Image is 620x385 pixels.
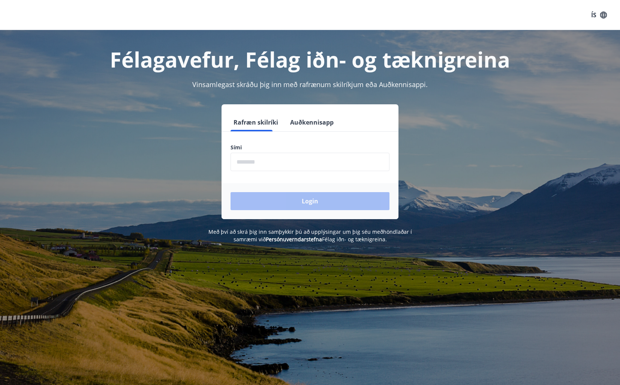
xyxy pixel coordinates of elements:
button: Rafræn skilríki [231,113,281,131]
button: ÍS [587,8,611,22]
button: Auðkennisapp [287,113,337,131]
a: Persónuverndarstefna [266,236,322,243]
label: Sími [231,144,389,151]
span: Vinsamlegast skráðu þig inn með rafrænum skilríkjum eða Auðkennisappi. [192,80,428,89]
h1: Félagavefur, Félag iðn- og tæknigreina [49,45,571,74]
span: Með því að skrá þig inn samþykkir þú að upplýsingar um þig séu meðhöndlaðar í samræmi við Félag i... [208,228,412,243]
